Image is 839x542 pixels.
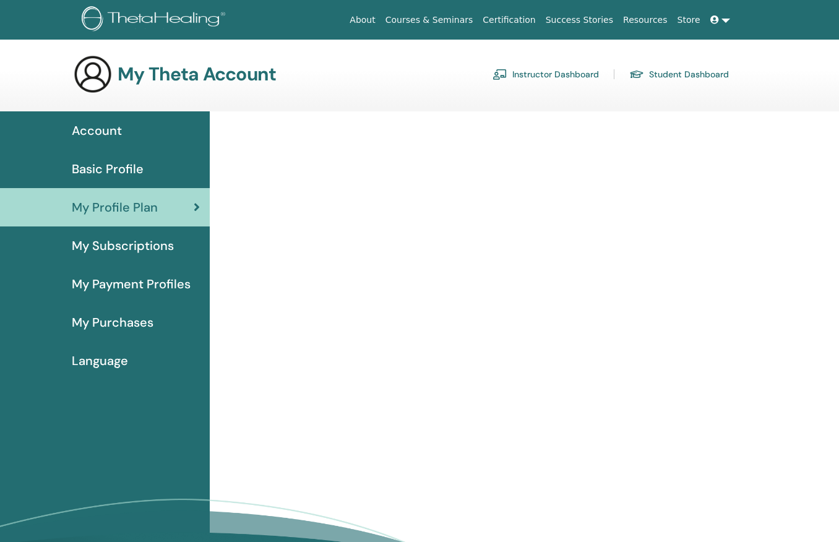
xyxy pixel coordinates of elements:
[629,64,729,84] a: Student Dashboard
[381,9,478,32] a: Courses & Seminars
[72,121,122,140] span: Account
[82,6,230,34] img: logo.png
[72,313,153,332] span: My Purchases
[72,198,158,217] span: My Profile Plan
[72,236,174,255] span: My Subscriptions
[493,69,507,80] img: chalkboard-teacher.svg
[673,9,705,32] a: Store
[618,9,673,32] a: Resources
[493,64,599,84] a: Instructor Dashboard
[72,351,128,370] span: Language
[541,9,618,32] a: Success Stories
[72,275,191,293] span: My Payment Profiles
[478,9,540,32] a: Certification
[345,9,380,32] a: About
[73,54,113,94] img: generic-user-icon.jpg
[72,160,144,178] span: Basic Profile
[118,63,276,85] h3: My Theta Account
[629,69,644,80] img: graduation-cap.svg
